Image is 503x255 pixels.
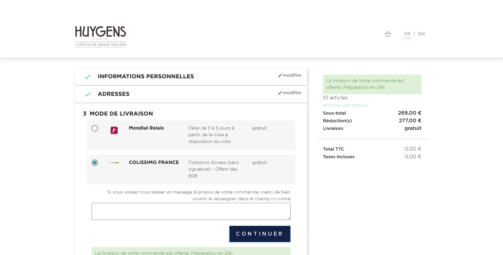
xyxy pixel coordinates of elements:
[252,126,267,131] span: gratuit
[129,126,164,131] span: Mondial Relais
[323,155,355,159] span: Taxes incluses
[75,25,126,48] img: Huygens logo
[278,73,283,78] i: mode_edit
[109,125,120,136] img: Mondial Relais
[189,125,243,145] span: Délai de 3 à 5 jours à partir de la mise à disposition du colis.
[323,119,352,123] span: Réduction(s)
[129,160,179,166] span: COLISSIMO FRANCE
[278,90,283,96] i: mode_edit
[80,108,90,121] span: 3
[109,162,120,164] img: COLISSIMO FRANCE
[326,79,404,90] span: La livraison de votre commande est offerte. Préparation en 24h.
[405,153,422,161] span: 0,00 €
[404,125,422,132] span: gratuit
[323,103,368,108] a: afficher les détails
[229,226,291,242] button: Continuer
[399,117,422,125] span: 277,00 €
[278,90,302,96] span: Modifier
[80,73,88,81] i: 
[80,90,302,98] h1: Adresses
[252,160,267,165] span: gratuit
[398,110,422,117] span: 269,00 €
[323,94,422,102] p: 10 articles
[80,90,88,98] i: 
[323,126,343,131] span: Livraison
[323,111,346,116] span: Sous-total
[278,73,302,78] span: Modifier
[80,73,302,81] h1: Informations personnelles
[323,147,344,152] span: Total TTC
[80,108,302,121] h1: Mode de livraison
[323,161,422,171] iframe: PayPal Message 3
[405,145,422,153] span: 0,00 €
[92,189,291,202] label: Si vous voulez nous laisser un message à propos de votre commande, merci de bien vouloir le rense...
[189,159,243,180] span: Colissimo Access (sans signature) - Offert dès 60€
[256,30,428,38] div: |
